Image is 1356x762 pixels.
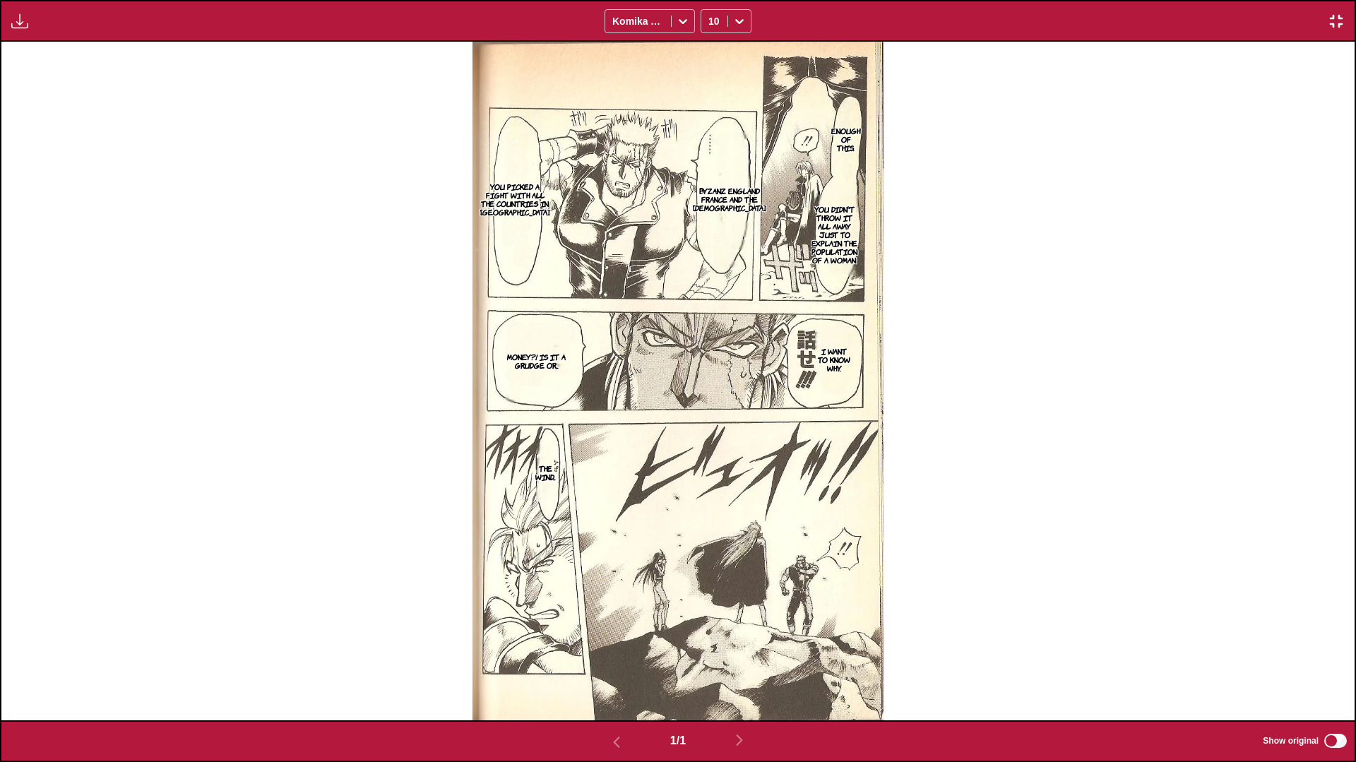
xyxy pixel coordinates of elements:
p: The wind... [533,461,559,484]
img: Previous page [608,734,625,751]
p: You didn't throw it all away just to explain the population of a woman. [809,202,860,267]
img: Manga Panel [472,42,883,720]
span: Show original [1263,736,1319,746]
p: Money?! Is it a grudge or... [496,350,577,372]
img: Download translated images [11,13,28,30]
input: Show original [1324,734,1347,748]
p: Byzanz England France and the [DEMOGRAPHIC_DATA]. [690,184,769,215]
p: Enough of this. [828,124,863,155]
img: Next page [731,732,748,749]
p: You picked a fight with all the countries in [GEOGRAPHIC_DATA]. [477,179,553,219]
p: I want to know why. [815,344,854,375]
span: 1 / 1 [670,734,686,747]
